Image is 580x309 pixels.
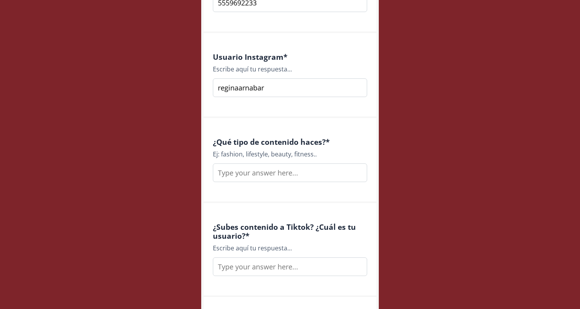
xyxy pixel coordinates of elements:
h4: ¿Subes contenido a Tiktok? ¿Cuál es tu usuario? * [213,222,367,240]
input: Type your answer here... [213,257,367,276]
h4: Usuario Instagram * [213,52,367,61]
h4: ¿Qué tipo de contenido haces? * [213,137,367,146]
div: Escribe aquí tu respuesta... [213,64,367,74]
input: Type your answer here... [213,163,367,182]
div: Ej: fashion, lifestyle, beauty, fitness.. [213,149,367,159]
input: Type your answer here... [213,78,367,97]
div: Escribe aquí tu respuesta... [213,243,367,253]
